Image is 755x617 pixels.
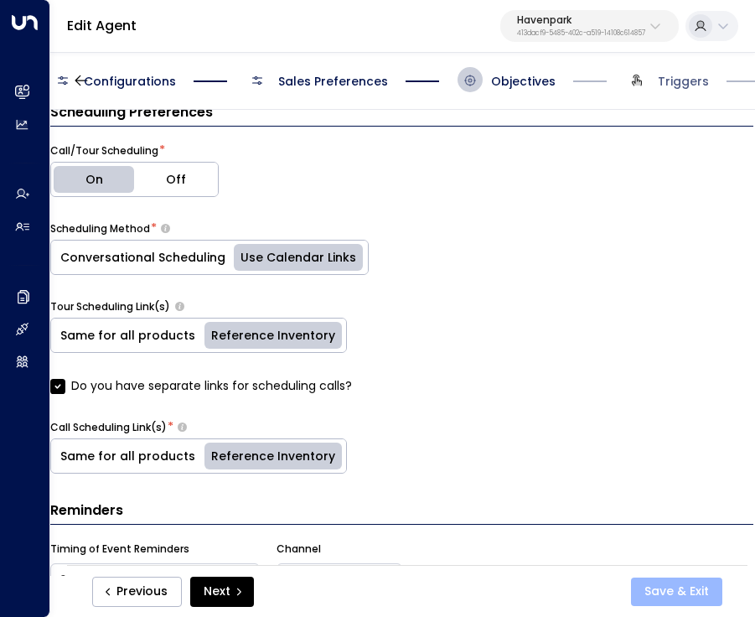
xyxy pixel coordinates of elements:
div: Platform [50,240,369,275]
label: Call/Tour Scheduling [50,143,158,158]
div: Platform [50,438,347,474]
button: Same for all products [51,319,204,352]
button: Reference Inventory [204,439,346,473]
label: Channel [277,542,321,557]
button: Next [190,577,254,607]
button: Havenpark413dacf9-5485-402c-a519-14108c614857 [500,10,679,42]
p: Havenpark [517,15,645,25]
span: Triggers [658,73,709,90]
span: Configurations [84,73,176,90]
button: Conversational Scheduling [51,241,235,274]
button: On [51,163,135,196]
button: Decide whether the agent should schedule tours or calls by providing options naturally within the... [161,223,170,234]
label: Call Scheduling Link(s) [50,420,167,435]
button: Use Calendar Links [234,241,368,274]
button: Off [134,163,218,196]
div: Platform [50,162,219,197]
p: 413dacf9-5485-402c-a519-14108c614857 [517,30,645,37]
label: Scheduling Method [50,221,150,236]
button: Same for all products [51,439,204,473]
span: Sales Preferences [278,73,388,90]
button: Provide the links that the agent should share with leads to directly book tours, either universal... [175,302,184,311]
label: Timing of Event Reminders [50,542,189,557]
span: Objectives [491,73,556,90]
button: Previous [92,577,182,607]
label: Tour Scheduling Link(s) [50,299,170,314]
div: Platform [50,318,347,353]
button: Provide the links that the agent should share with leads to directly book calls either universall... [178,422,187,433]
button: Save & Exit [631,578,722,606]
button: Reference Inventory [204,319,346,352]
label: Do you have separate links for scheduling calls? [50,377,352,395]
a: Edit Agent [67,16,137,35]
